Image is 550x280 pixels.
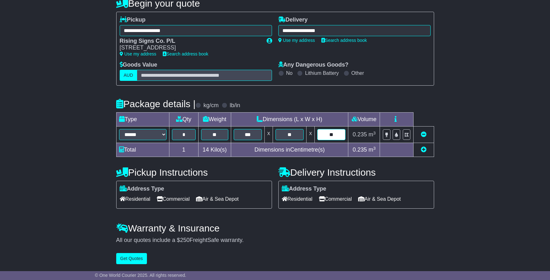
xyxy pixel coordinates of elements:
[169,143,199,157] td: 1
[369,131,376,138] span: m
[264,127,273,143] td: x
[116,99,196,109] h4: Package details |
[199,113,231,127] td: Weight
[180,237,190,243] span: 250
[353,131,367,138] span: 0.235
[373,146,376,151] sup: 3
[116,167,272,178] h4: Pickup Instructions
[163,51,208,56] a: Search address book
[278,16,308,23] label: Delivery
[278,167,434,178] h4: Delivery Instructions
[120,62,157,68] label: Goods Value
[196,194,239,204] span: Air & Sea Depot
[203,102,218,109] label: kg/cm
[282,186,326,192] label: Address Type
[319,194,352,204] span: Commercial
[282,194,313,204] span: Residential
[421,147,427,153] a: Add new item
[351,70,364,76] label: Other
[95,273,186,278] span: © One World Courier 2025. All rights reserved.
[278,38,315,43] a: Use my address
[120,194,150,204] span: Residential
[169,113,199,127] td: Qty
[116,223,434,233] h4: Warranty & Insurance
[231,113,348,127] td: Dimensions (L x W x H)
[120,51,156,56] a: Use my address
[230,102,240,109] label: lb/in
[116,143,169,157] td: Total
[231,143,348,157] td: Dimensions in Centimetre(s)
[116,253,147,264] button: Get Quotes
[120,16,146,23] label: Pickup
[358,194,401,204] span: Air & Sea Depot
[307,127,315,143] td: x
[116,237,434,244] div: All our quotes include a $ FreightSafe warranty.
[120,38,260,45] div: Rising Signs Co. P/L
[278,62,349,68] label: Any Dangerous Goods?
[157,194,190,204] span: Commercial
[116,113,169,127] td: Type
[348,113,380,127] td: Volume
[203,147,209,153] span: 14
[305,70,339,76] label: Lithium Battery
[286,70,293,76] label: No
[199,143,231,157] td: Kilo(s)
[120,70,137,81] label: AUD
[120,186,164,192] label: Address Type
[369,147,376,153] span: m
[421,131,427,138] a: Remove this item
[353,147,367,153] span: 0.235
[120,44,260,51] div: [STREET_ADDRESS]
[373,131,376,135] sup: 3
[321,38,367,43] a: Search address book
